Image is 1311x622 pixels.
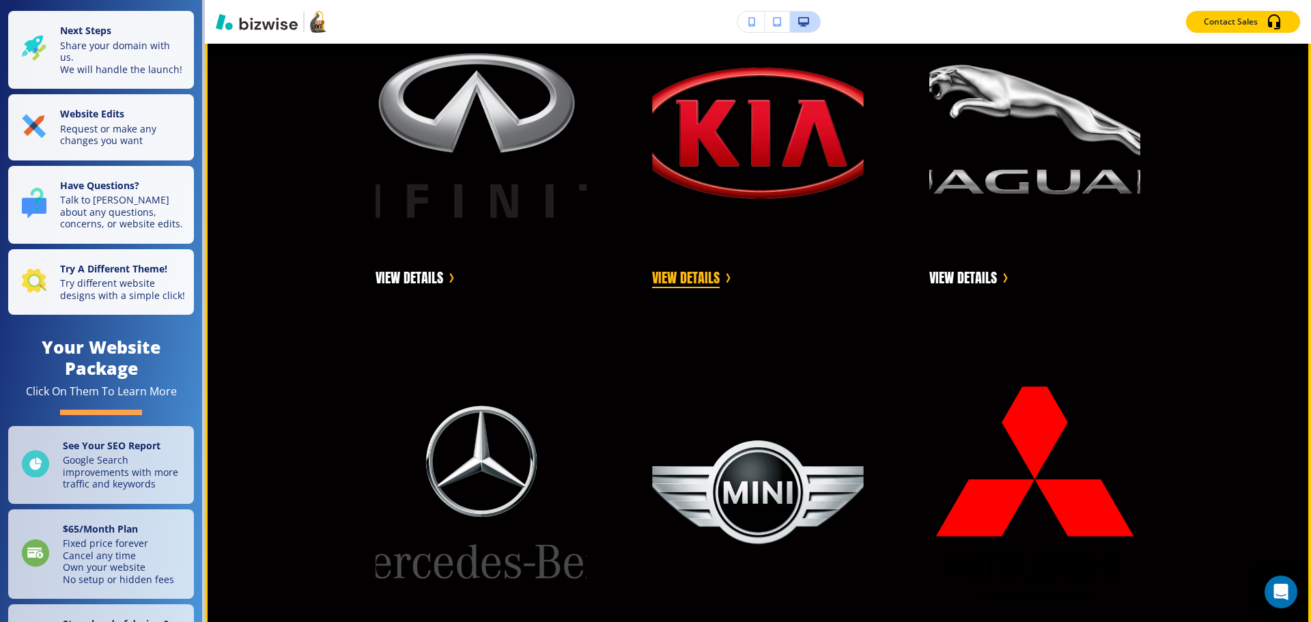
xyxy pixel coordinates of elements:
[60,24,111,37] strong: Next Steps
[1204,16,1258,28] p: Contact Sales
[63,537,174,585] p: Fixed price forever Cancel any time Own your website No setup or hidden fees
[376,386,587,597] img: Product image
[26,384,177,399] div: Click On Them To Learn More
[376,29,587,240] img: Product image
[8,94,194,160] button: Website EditsRequest or make any changes you want
[60,40,186,76] p: Share your domain with us. We will handle the launch!
[60,107,124,120] strong: Website Edits
[8,337,194,379] h4: Your Website Package
[929,386,1140,597] img: Product image
[1186,11,1300,33] button: Contact Sales
[310,11,326,33] img: Your Logo
[1265,576,1297,608] div: Open Intercom Messenger
[63,454,186,490] p: Google Search improvements with more traffic and keywords
[376,268,443,288] button: VIEW DETAILS
[8,249,194,315] button: Try A Different Theme!Try different website designs with a simple click!
[216,14,298,30] img: Bizwise Logo
[60,123,186,147] p: Request or make any changes you want
[8,509,194,599] a: $65/Month PlanFixed price foreverCancel any timeOwn your websiteNo setup or hidden fees
[63,522,138,535] strong: $ 65 /Month Plan
[63,439,160,452] strong: See Your SEO Report
[652,386,863,597] img: Product image
[929,29,1140,240] img: Product image
[8,11,194,89] button: Next StepsShare your domain with us.We will handle the launch!
[652,268,720,288] button: VIEW DETAILS
[929,268,997,288] button: VIEW DETAILS
[60,262,167,275] strong: Try A Different Theme!
[60,179,139,192] strong: Have Questions?
[8,426,194,504] a: See Your SEO ReportGoogle Search improvements with more traffic and keywords
[652,29,863,240] img: Product image
[60,277,186,301] p: Try different website designs with a simple click!
[60,194,186,230] p: Talk to [PERSON_NAME] about any questions, concerns, or website edits.
[8,166,194,244] button: Have Questions?Talk to [PERSON_NAME] about any questions, concerns, or website edits.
